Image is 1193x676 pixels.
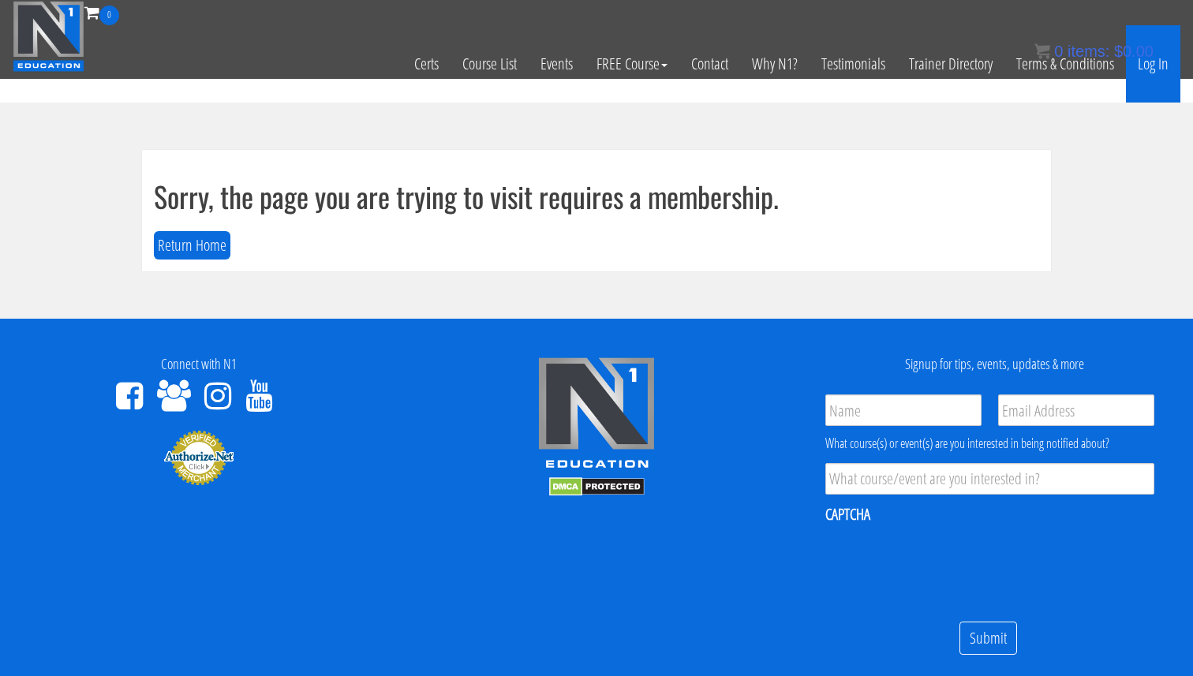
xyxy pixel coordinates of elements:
div: What course(s) or event(s) are you interested in being notified about? [825,434,1154,453]
img: n1-education [13,1,84,72]
span: items: [1068,43,1109,60]
h4: Connect with N1 [12,357,386,372]
button: Return Home [154,231,230,260]
label: CAPTCHA [825,504,870,525]
img: icon11.png [1034,43,1050,59]
a: Testimonials [810,25,897,103]
a: Why N1? [740,25,810,103]
a: Certs [402,25,451,103]
span: $ [1114,43,1123,60]
h1: Sorry, the page you are trying to visit requires a membership. [154,181,1039,212]
a: Log In [1126,25,1180,103]
a: 0 [84,2,119,23]
iframe: reCAPTCHA [825,535,1065,596]
a: Trainer Directory [897,25,1004,103]
a: FREE Course [585,25,679,103]
span: 0 [99,6,119,25]
input: What course/event are you interested in? [825,463,1154,495]
a: Events [529,25,585,103]
a: Terms & Conditions [1004,25,1126,103]
h4: Signup for tips, events, updates & more [807,357,1181,372]
a: 0 items: $0.00 [1034,43,1154,60]
img: n1-edu-logo [537,357,656,473]
img: DMCA.com Protection Status [549,477,645,496]
input: Name [825,394,982,426]
img: Authorize.Net Merchant - Click to Verify [163,429,234,486]
input: Email Address [998,394,1154,426]
span: 0 [1054,43,1063,60]
a: Course List [451,25,529,103]
bdi: 0.00 [1114,43,1154,60]
a: Contact [679,25,740,103]
input: Submit [959,622,1017,655]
